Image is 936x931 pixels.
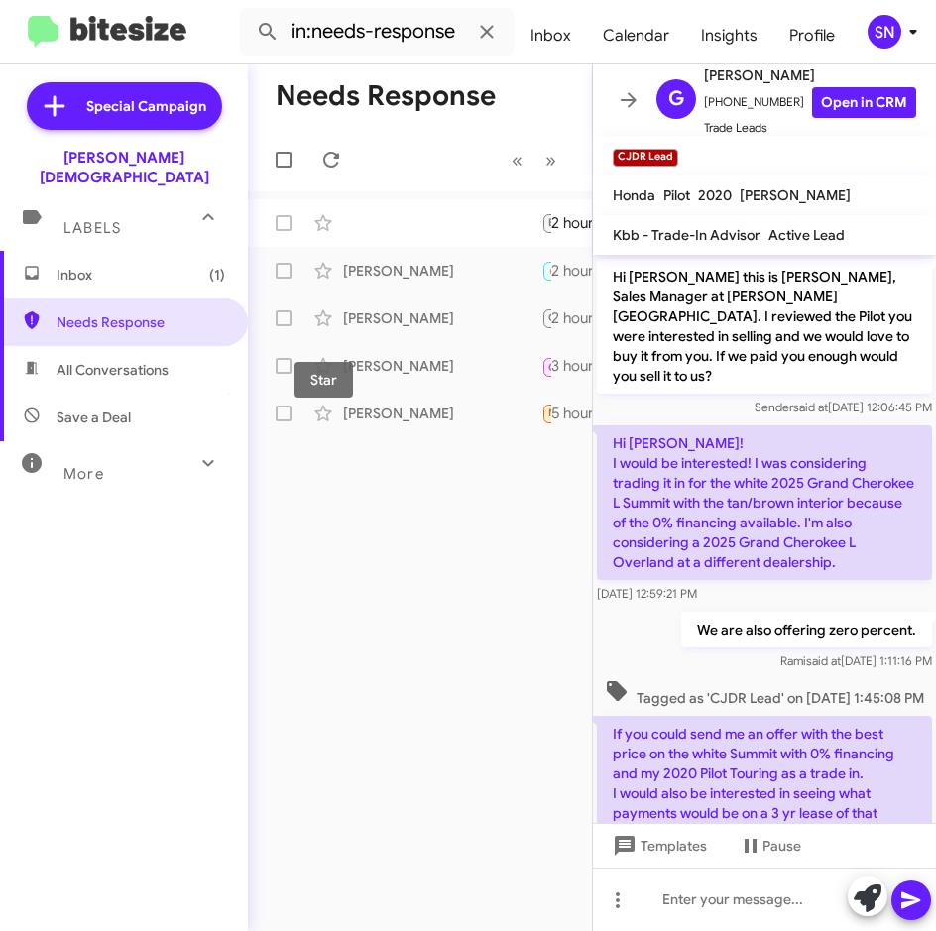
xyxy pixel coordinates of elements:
a: Profile [773,7,851,64]
span: 2020 [698,186,732,204]
span: Save a Deal [57,407,131,427]
div: The big horn was really the lowest I was willing to go to. I was losing a lot of features from my... [541,259,551,282]
p: Hi [PERSON_NAME] this is [PERSON_NAME], Sales Manager at [PERSON_NAME][GEOGRAPHIC_DATA]. I review... [597,259,932,394]
span: Inbox [57,265,225,285]
span: All Conversations [57,360,169,380]
small: CJDR Lead [613,149,678,167]
div: 2 hours ago [551,261,647,281]
div: Star [294,362,353,398]
span: Templates [609,828,707,864]
button: Templates [593,828,723,864]
span: Needs Response [548,407,633,419]
div: 5 hours ago [551,404,647,423]
div: SN [868,15,901,49]
span: Special Campaign [86,96,206,116]
span: Rami [DATE] 1:11:16 PM [780,653,932,668]
div: [PERSON_NAME] [343,356,541,376]
div: Hi [PERSON_NAME] — thanks. Please email a short written out‑the‑door total to [EMAIL_ADDRESS][DOM... [541,211,551,234]
div: [PERSON_NAME] [343,404,541,423]
button: Next [533,140,568,180]
span: [PHONE_NUMBER] [704,87,916,118]
nav: Page navigation example [501,140,568,180]
div: [PERSON_NAME] [343,308,541,328]
button: Pause [723,828,817,864]
span: said at [806,653,841,668]
span: Kbb - Trade-In Advisor [613,226,760,244]
p: Hi [PERSON_NAME]! I would be interested! I was considering trading it in for the white 2025 Grand... [597,425,932,580]
span: [PERSON_NAME] [704,63,916,87]
a: Open in CRM [812,87,916,118]
span: More [63,465,104,483]
p: We are also offering zero percent. [681,612,932,647]
a: Calendar [587,7,685,64]
input: Search [240,8,515,56]
div: Base model silver or white [541,402,551,424]
span: [DATE] 12:59:21 PM [597,586,697,601]
div: [PERSON_NAME] [343,261,541,281]
span: Labels [63,219,121,237]
button: Previous [500,140,534,180]
span: Needs Response [57,312,225,332]
span: (1) [209,265,225,285]
span: said at [793,400,828,414]
a: Insights [685,7,773,64]
button: SN [851,15,914,49]
span: Honda [613,186,655,204]
span: Trade Leads [704,118,916,138]
span: Sender [DATE] 12:06:45 PM [755,400,932,414]
span: Pause [762,828,801,864]
span: G [668,83,684,115]
span: Pilot [663,186,690,204]
div: 2 hours ago [551,213,647,233]
span: Buick GMC Lead [548,216,634,229]
a: Inbox [515,7,587,64]
a: Special Campaign [27,82,222,130]
span: 🔥 Hot [548,264,582,277]
span: Active Lead [768,226,845,244]
span: » [545,148,556,173]
span: Tagged as 'CJDR Lead' on [DATE] 1:45:08 PM [597,679,932,708]
h1: Needs Response [276,80,496,112]
span: [PERSON_NAME] [740,186,851,204]
p: If you could send me an offer with the best price on the white Summit with 0% financing and my 20... [597,716,932,851]
span: « [512,148,523,173]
